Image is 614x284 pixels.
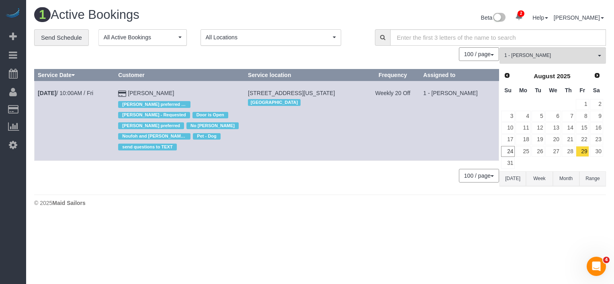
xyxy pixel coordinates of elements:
[34,7,51,22] span: 1
[579,171,606,186] button: Range
[201,29,341,46] button: All Locations
[532,134,545,145] a: 19
[248,90,335,96] span: [STREET_ADDRESS][US_STATE]
[38,90,93,96] a: [DATE]/ 10:00AM / Fri
[115,69,245,81] th: Customer
[504,52,596,59] span: 1 - [PERSON_NAME]
[501,146,515,157] a: 24
[248,99,301,105] span: [GEOGRAPHIC_DATA]
[576,122,589,133] a: 15
[576,99,589,110] a: 1
[459,169,499,183] button: 100 / page
[516,134,530,145] a: 18
[390,29,606,46] input: Enter the first 3 letters of the name to search
[499,47,606,60] ol: All Teams
[420,81,499,160] td: Assigned to
[587,257,606,276] iframe: Intercom live chat
[516,122,530,133] a: 11
[576,111,589,122] a: 8
[459,169,499,183] nav: Pagination navigation
[118,144,176,150] span: send questions to TEXT
[98,29,187,46] button: All Active Bookings
[590,134,603,145] a: 23
[545,111,561,122] a: 6
[34,29,89,46] a: Send Schedule
[481,14,506,21] a: Beta
[593,87,600,93] span: Saturday
[519,87,527,93] span: Monday
[516,111,530,122] a: 4
[501,134,515,145] a: 17
[535,87,541,93] span: Tuesday
[118,122,184,129] span: [PERSON_NAME] preferred
[562,134,575,145] a: 21
[557,73,570,79] span: 2025
[518,10,524,17] span: 2
[562,122,575,133] a: 14
[504,72,510,79] span: Prev
[35,69,115,81] th: Service Date
[576,134,589,145] a: 22
[366,69,420,81] th: Frequency
[35,81,115,160] td: Schedule date
[590,146,603,157] a: 30
[545,146,561,157] a: 27
[248,97,362,108] div: Location
[193,133,220,140] span: Pet - Dog
[526,171,553,186] button: Week
[532,146,545,157] a: 26
[516,146,530,157] a: 25
[549,87,557,93] span: Wednesday
[115,81,245,160] td: Customer
[504,87,512,93] span: Sunday
[501,122,515,133] a: 10
[532,122,545,133] a: 12
[38,90,56,96] b: [DATE]
[192,112,228,118] span: Door is Open
[562,111,575,122] a: 7
[245,81,366,160] td: Service location
[590,122,603,133] a: 16
[565,87,572,93] span: Thursday
[186,122,239,129] span: No [PERSON_NAME]
[52,200,85,206] strong: Maid Sailors
[534,73,555,79] span: August
[591,70,603,81] a: Next
[545,134,561,145] a: 20
[104,33,176,41] span: All Active Bookings
[34,199,606,207] div: © 2025
[245,69,366,81] th: Service location
[562,146,575,157] a: 28
[590,111,603,122] a: 9
[492,13,506,23] img: New interface
[576,146,589,157] a: 29
[459,47,499,61] nav: Pagination navigation
[594,72,600,79] span: Next
[532,14,548,21] a: Help
[532,111,545,122] a: 5
[420,69,499,81] th: Assigned to
[553,171,579,186] button: Month
[128,90,174,96] a: [PERSON_NAME]
[501,70,513,81] a: Prev
[459,47,499,61] button: 100 / page
[118,91,126,97] i: Credit Card Payment
[501,111,515,122] a: 3
[590,99,603,110] a: 2
[579,87,585,93] span: Friday
[366,81,420,160] td: Frequency
[118,133,190,140] span: Noufoh and [PERSON_NAME] requested
[206,33,331,41] span: All Locations
[501,158,515,168] a: 31
[118,112,190,118] span: [PERSON_NAME] - Requested
[554,14,604,21] a: [PERSON_NAME]
[118,101,190,108] span: [PERSON_NAME] preferred - Mondays
[5,8,21,19] img: Automaid Logo
[499,171,526,186] button: [DATE]
[34,8,314,22] h1: Active Bookings
[545,122,561,133] a: 13
[603,257,610,263] span: 4
[511,8,527,26] a: 2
